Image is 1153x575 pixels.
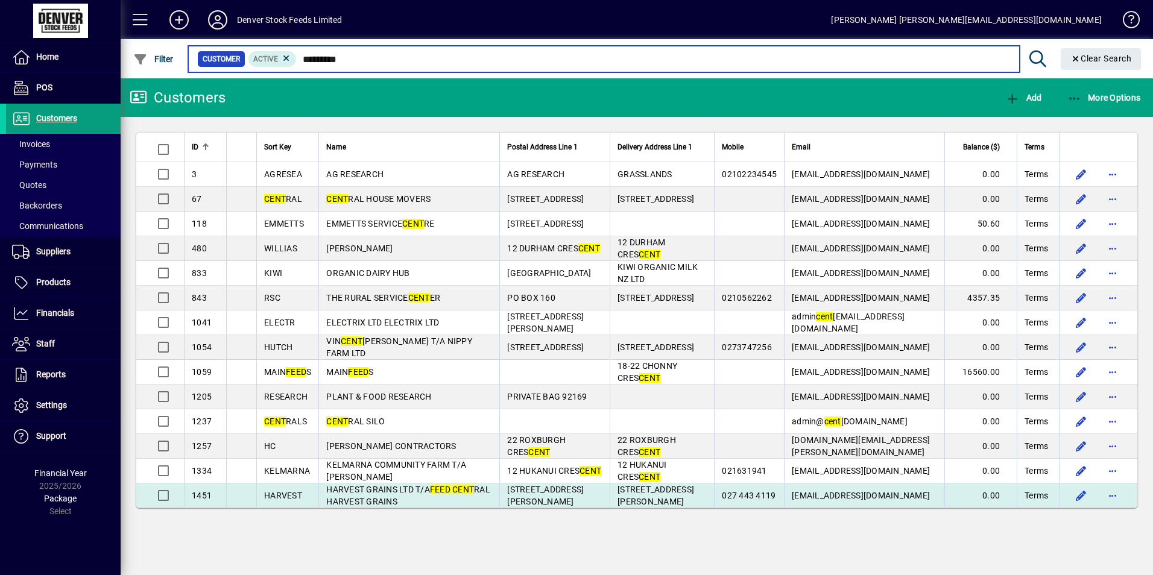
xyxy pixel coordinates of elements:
[722,140,777,154] div: Mobile
[1025,366,1048,378] span: Terms
[792,169,930,179] span: [EMAIL_ADDRESS][DOMAIN_NAME]
[618,262,698,284] span: KIWI ORGANIC MILK NZ LTD
[1002,87,1044,108] button: Add
[824,416,841,426] em: cent
[237,10,343,30] div: Denver Stock Feeds Limited
[192,140,198,154] span: ID
[1103,461,1122,480] button: More options
[192,268,207,278] span: 833
[578,244,600,253] em: CENT
[792,140,937,154] div: Email
[326,460,466,482] span: KELMARNA COMMUNITY FARM T/A [PERSON_NAME]
[160,9,198,31] button: Add
[192,392,212,401] span: 1205
[618,140,692,154] span: Delivery Address Line 1
[192,244,207,253] span: 480
[326,268,409,278] span: ORGANIC DAIRY HUB
[1025,316,1048,328] span: Terms
[6,73,121,103] a: POS
[1103,214,1122,233] button: More options
[326,140,346,154] span: Name
[430,485,450,494] em: FEED
[326,219,434,228] span: EMMETTS SERVICE RE
[326,392,431,401] span: PLANT & FOOD RESEARCH
[192,491,212,500] span: 1451
[722,491,776,500] span: 027 443 4119
[264,466,310,476] span: KELMARNA
[1025,489,1048,501] span: Terms
[326,336,472,358] span: VIN [PERSON_NAME] T/A NIPPY FARM LTD
[130,88,226,107] div: Customers
[1005,93,1041,102] span: Add
[264,367,311,377] span: MAIN S
[507,219,584,228] span: [STREET_ADDRESS]
[1103,239,1122,258] button: More options
[264,342,292,352] span: HUTCH
[507,312,584,333] span: [STREET_ADDRESS][PERSON_NAME]
[264,318,295,327] span: ELECTR
[130,48,177,70] button: Filter
[507,293,555,303] span: PO BOX 160
[348,367,368,377] em: FEED
[1072,263,1091,283] button: Edit
[944,187,1017,212] td: 0.00
[792,268,930,278] span: [EMAIL_ADDRESS][DOMAIN_NAME]
[1025,140,1044,154] span: Terms
[1025,415,1048,427] span: Terms
[264,416,286,426] em: CENT
[1025,292,1048,304] span: Terms
[1114,2,1138,42] a: Knowledge Base
[618,361,677,383] span: 18-22 CHONNY CRES
[1072,436,1091,456] button: Edit
[192,441,212,451] span: 1257
[1072,338,1091,357] button: Edit
[507,342,584,352] span: [STREET_ADDRESS]
[944,360,1017,385] td: 16560.00
[618,194,694,204] span: [STREET_ADDRESS]
[326,244,393,253] span: [PERSON_NAME]
[1072,214,1091,233] button: Edit
[192,342,212,352] span: 1054
[192,367,212,377] span: 1059
[264,244,297,253] span: WILLIAS
[264,194,302,204] span: RAL
[36,339,55,348] span: Staff
[792,244,930,253] span: [EMAIL_ADDRESS][DOMAIN_NAME]
[408,293,430,303] em: CENT
[507,485,584,506] span: [STREET_ADDRESS][PERSON_NAME]
[944,335,1017,360] td: 0.00
[6,421,121,451] a: Support
[1067,93,1141,102] span: More Options
[792,416,908,426] span: admin@ [DOMAIN_NAME]
[326,169,384,179] span: AG RESEARCH
[963,140,1000,154] span: Balance ($)
[6,195,121,216] a: Backorders
[507,392,587,401] span: PRIVATE BAG 92169
[1103,362,1122,382] button: More options
[6,360,121,390] a: Reports
[6,134,121,154] a: Invoices
[192,169,197,179] span: 3
[1103,387,1122,406] button: More options
[12,180,46,190] span: Quotes
[12,160,57,169] span: Payments
[722,169,777,179] span: 02102234545
[792,312,905,333] span: admin [EMAIL_ADDRESS][DOMAIN_NAME]
[1072,412,1091,431] button: Edit
[133,54,174,64] span: Filter
[944,434,1017,459] td: 0.00
[1025,440,1048,452] span: Terms
[192,293,207,303] span: 843
[792,219,930,228] span: [EMAIL_ADDRESS][DOMAIN_NAME]
[264,194,286,204] em: CENT
[192,318,212,327] span: 1041
[1070,54,1132,63] span: Clear Search
[507,244,600,253] span: 12 DURHAM CRES
[1103,313,1122,332] button: More options
[792,293,930,303] span: [EMAIL_ADDRESS][DOMAIN_NAME]
[792,491,930,500] span: [EMAIL_ADDRESS][DOMAIN_NAME]
[618,293,694,303] span: [STREET_ADDRESS]
[944,212,1017,236] td: 50.60
[198,9,237,31] button: Profile
[12,201,62,210] span: Backorders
